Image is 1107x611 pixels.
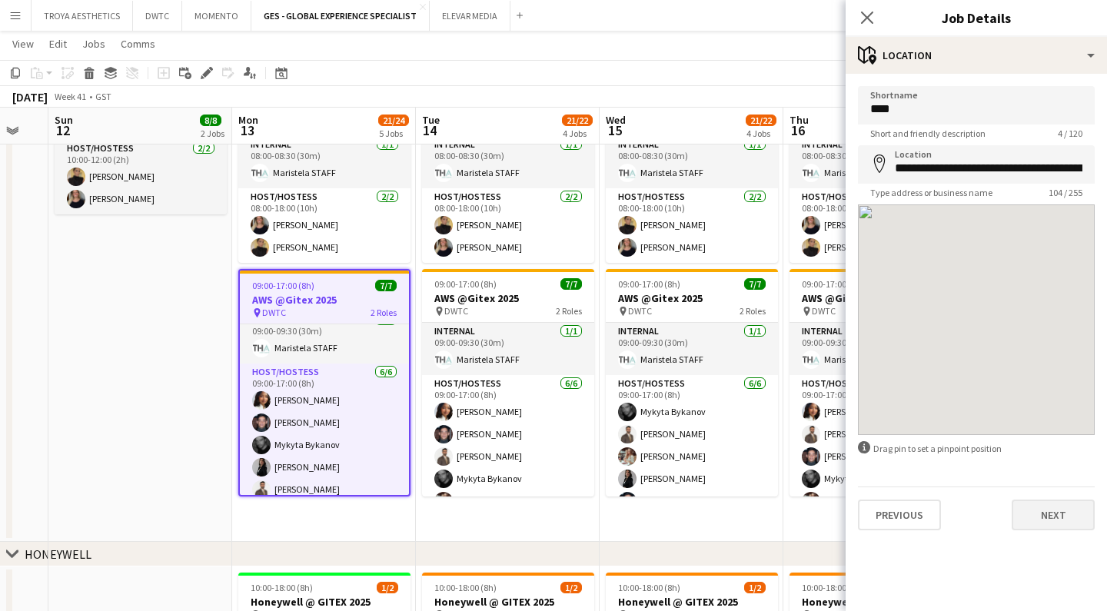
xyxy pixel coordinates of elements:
button: Next [1012,500,1095,530]
a: Jobs [76,34,111,54]
app-card-role: Internal1/108:00-08:30 (30m)Maristela STAFF [606,136,778,188]
app-card-role: Internal1/108:00-08:30 (30m)Maristela STAFF [238,136,411,188]
span: View [12,37,34,51]
app-job-card: 09:00-17:00 (8h)7/7AWS @Gitex 2025 DWTC2 RolesInternal1/109:00-09:30 (30m)Maristela STAFFHost/Hos... [422,269,594,496]
app-card-role: Host/Hostess6/609:00-17:00 (8h)[PERSON_NAME][PERSON_NAME][PERSON_NAME]Mykyta Bykanov[PERSON_NAME] [790,375,962,539]
button: GES - GLOBAL EXPERIENCE SPECIALIST [251,1,430,31]
app-card-role: Host/Hostess2/208:00-18:00 (10h)[PERSON_NAME][PERSON_NAME] [422,188,594,263]
div: Drag pin to set a pinpoint position [858,441,1095,456]
app-card-role: Host/Hostess6/609:00-17:00 (8h)[PERSON_NAME][PERSON_NAME][PERSON_NAME]Mykyta Bykanov[PERSON_NAME] [422,375,594,539]
app-job-card: 08:00-18:00 (10h)3/3Invest Qatar @Gitex 2025 DWTC2 RolesInternal1/108:00-08:30 (30m)Maristela STA... [422,82,594,263]
span: DWTC [444,305,468,317]
span: 2 Roles [556,305,582,317]
div: 5 Jobs [379,128,408,139]
app-card-role: Internal1/108:00-08:30 (30m)Maristela STAFF [422,136,594,188]
span: 09:00-17:00 (8h) [252,280,314,291]
button: TROYA AESTHETICS [32,1,133,31]
button: MOMENTO [182,1,251,31]
span: 10:00-18:00 (8h) [434,582,497,593]
span: DWTC [628,305,652,317]
span: 09:00-17:00 (8h) [802,278,864,290]
app-job-card: 08:00-18:00 (10h)3/3Invest Qatar @Gitex 2025 DWTC2 RolesInternal1/108:00-08:30 (30m)Maristela STA... [606,82,778,263]
span: Thu [790,113,809,127]
span: 21/22 [746,115,776,126]
span: 16 [787,121,809,139]
span: 21/24 [378,115,409,126]
span: 104 / 255 [1036,187,1095,198]
span: 10:00-18:00 (8h) [802,582,864,593]
app-card-role: Host/Hostess6/609:00-17:00 (8h)Mykyta Bykanov[PERSON_NAME][PERSON_NAME][PERSON_NAME][PERSON_NAME] [606,375,778,539]
span: Jobs [82,37,105,51]
app-card-role: Host/Hostess2/208:00-18:00 (10h)[PERSON_NAME][PERSON_NAME] [238,188,411,263]
span: 2 Roles [740,305,766,317]
span: 14 [420,121,440,139]
app-card-role: Host/Hostess2/208:00-18:00 (10h)[PERSON_NAME][PERSON_NAME] [790,188,962,263]
span: 10:00-18:00 (8h) [251,582,313,593]
a: Edit [43,34,73,54]
app-job-card: 09:00-17:00 (8h)7/7AWS @Gitex 2025 DWTC2 RolesInternal1/109:00-09:30 (30m)Maristela STAFFHost/Hos... [790,269,962,496]
h3: Honeywell @ GITEX 2025 [238,595,411,609]
span: 1/2 [377,582,398,593]
h3: AWS @Gitex 2025 [790,291,962,305]
span: 09:00-17:00 (8h) [434,278,497,290]
app-card-role: Internal1/109:00-09:30 (30m)Maristela STAFF [606,323,778,375]
button: Previous [858,500,941,530]
h3: Job Details [846,8,1107,28]
span: Comms [121,37,155,51]
div: Location [846,37,1107,74]
a: Comms [115,34,161,54]
button: DWTC [133,1,182,31]
app-job-card: 09:00-17:00 (8h)7/7AWS @Gitex 2025 DWTC2 RolesInternal1/109:00-09:30 (30m)Maristela STAFFHost/Hos... [606,269,778,496]
div: 4 Jobs [563,128,592,139]
div: GST [95,91,111,102]
span: Short and friendly description [858,128,998,139]
app-card-role: Host/Hostess6/609:00-17:00 (8h)[PERSON_NAME][PERSON_NAME]Mykyta Bykanov[PERSON_NAME][PERSON_NAME] [240,364,409,527]
div: 2 Jobs [201,128,224,139]
h3: Honeywell @ GITEX 2025 [606,595,778,609]
span: Mon [238,113,258,127]
span: DWTC [262,307,286,318]
app-job-card: 08:00-18:00 (10h)3/3Invest Qatar @Gitex 2025 DWTC2 RolesInternal1/108:00-08:30 (30m)Maristela STA... [790,82,962,263]
app-job-card: 09:00-17:00 (8h)7/7AWS @Gitex 2025 DWTC2 RolesInternal1/109:00-09:30 (30m)Maristela STAFFHost/Hos... [238,269,411,496]
span: 12 [52,121,73,139]
app-card-role: Host/Hostess2/210:00-12:00 (2h)[PERSON_NAME][PERSON_NAME] [55,140,227,214]
app-card-role: Internal1/109:00-09:30 (30m)Maristela STAFF [240,311,409,364]
span: 15 [603,121,626,139]
span: 2 Roles [371,307,397,318]
h3: AWS @Gitex 2025 [606,291,778,305]
app-card-role: Internal1/109:00-09:30 (30m)Maristela STAFF [422,323,594,375]
app-card-role: Internal1/109:00-09:30 (30m)Maristela STAFF [790,323,962,375]
div: 4 Jobs [746,128,776,139]
h3: AWS @Gitex 2025 [240,293,409,307]
span: Edit [49,37,67,51]
a: View [6,34,40,54]
span: Wed [606,113,626,127]
h3: AWS @Gitex 2025 [422,291,594,305]
span: 13 [236,121,258,139]
span: 21/22 [562,115,593,126]
span: 1/2 [560,582,582,593]
span: DWTC [812,305,836,317]
span: Week 41 [51,91,89,102]
div: [DATE] [12,89,48,105]
span: 09:00-17:00 (8h) [618,278,680,290]
span: Sun [55,113,73,127]
span: 7/7 [744,278,766,290]
span: 7/7 [375,280,397,291]
app-job-card: 08:00-18:00 (10h)3/3Invest Qatar @Gitex 2025 DWTC2 RolesInternal1/108:00-08:30 (30m)Maristela STA... [238,82,411,263]
h3: Honeywell @ GITEX 2025 [422,595,594,609]
span: 4 / 120 [1045,128,1095,139]
span: 10:00-18:00 (8h) [618,582,680,593]
span: 8/8 [200,115,221,126]
span: 1/2 [744,582,766,593]
app-card-role: Internal1/108:00-08:30 (30m)Maristela STAFF [790,136,962,188]
app-card-role: Host/Hostess2/208:00-18:00 (10h)[PERSON_NAME][PERSON_NAME] [606,188,778,263]
div: HONEYWELL [25,546,91,562]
